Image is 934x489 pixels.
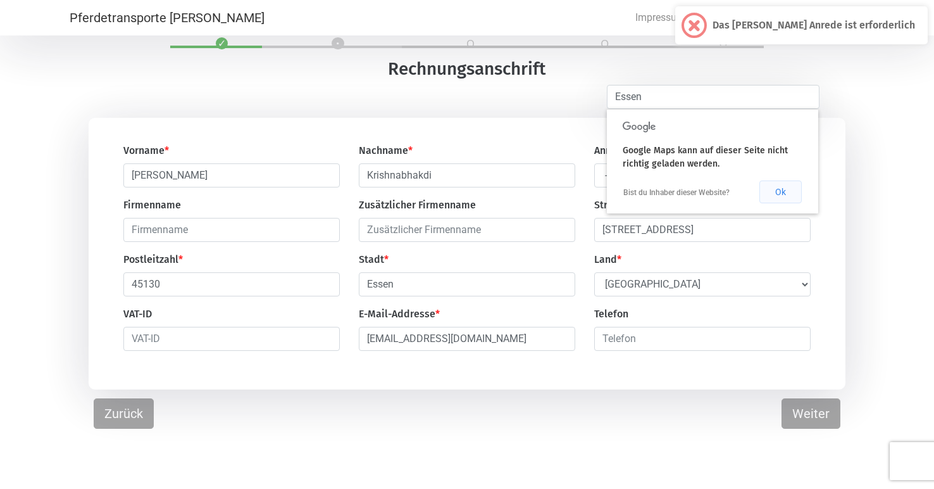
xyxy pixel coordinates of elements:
input: Ort mit Google Maps suchen [607,85,819,109]
label: E-Mail-Addresse [359,307,440,322]
label: Zusätzlicher Firmenname [359,198,476,213]
input: Nachname [359,163,575,187]
input: Firmenname [123,218,340,242]
label: Stadt [359,252,389,267]
a: Impressum [630,5,690,30]
label: Firmenname [123,198,181,213]
label: Telefon [594,307,628,322]
span: Google Maps kann auf dieser Seite nicht richtig geladen werden. [623,145,788,169]
label: Vorname [123,143,169,158]
input: Straße [594,218,811,242]
a: Pferdetransporte [PERSON_NAME] [70,5,265,30]
button: Weiter [781,398,840,429]
input: Telefon [594,327,811,351]
input: Vorname [123,163,340,187]
label: Nachname [359,143,413,158]
label: Land [594,252,621,267]
label: Anrede [594,143,632,158]
input: Postleitzahl [123,272,340,296]
h2: Das [PERSON_NAME] Anrede ist erforderlich [713,19,915,31]
label: VAT-ID [123,307,152,322]
input: Zusätzlicher Firmenname [359,218,575,242]
input: VAT-ID [123,327,340,351]
label: Straße [594,198,629,213]
button: Zurück [94,398,154,429]
input: Stadt [359,272,575,296]
label: Postleitzahl [123,252,183,267]
input: E-Mail-Addresse [359,327,575,351]
button: Ok [759,181,802,203]
a: Bist du Inhaber dieser Website? [623,188,730,197]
